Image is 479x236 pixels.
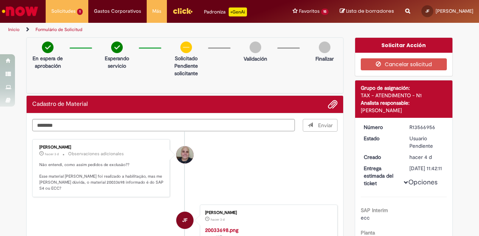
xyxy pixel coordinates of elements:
dt: Creado [358,153,404,161]
span: Lista de borradores [346,7,394,15]
div: Analista responsable: [361,99,447,107]
time: 26/09/2025 13:59:27 [45,152,59,156]
span: JF [182,211,187,229]
div: [PERSON_NAME] [39,145,164,150]
div: TAX - ATENDIMENTO - N1 [361,92,447,99]
img: click_logo_yellow_360x200.png [173,5,193,16]
span: JF [425,9,429,13]
span: [PERSON_NAME] [436,8,473,14]
span: 1 [77,9,83,15]
span: hacer 3 d [211,217,225,222]
div: Solicitar Acción [355,38,453,53]
p: Validación [244,55,267,62]
button: Cancelar solicitud [361,58,447,70]
a: Lista de borradores [340,8,394,15]
dt: Número [358,123,404,131]
p: +GenAi [229,7,247,16]
h2: Cadastro de Material Historial de tickets [32,101,88,108]
a: Inicio [8,27,19,33]
button: Agregar archivos adjuntos [328,99,338,109]
img: img-circle-grey.png [250,42,261,53]
span: Solicitudes [51,7,76,15]
img: circle-minus.png [180,42,192,53]
p: Não entendi, como assim pedidos de exclusão?? Esse material [PERSON_NAME] foi realizado a habilit... [39,162,164,191]
p: Solicitado [168,55,204,62]
img: ServiceNow [1,4,39,19]
span: Gastos Corporativos [94,7,141,15]
textarea: Escriba aquí su mensaje… [32,119,295,131]
div: [PERSON_NAME] [361,107,447,114]
time: 25/09/2025 14:32:53 [409,154,432,160]
div: Usuario Pendiente [409,135,444,150]
p: Pendiente solicitante [168,62,204,77]
div: Padroniza [204,7,247,16]
span: 15 [321,9,329,15]
span: hacer 3 d [45,152,59,156]
small: Observaciones adicionales [68,151,124,157]
dt: Estado [358,135,404,142]
img: check-circle-green.png [111,42,123,53]
div: R13566956 [409,123,444,131]
dt: Entrega estimada del ticket [358,165,404,187]
span: Más [152,7,161,15]
a: 20033698.png [205,227,238,233]
a: Formulário de Solicitud [36,27,82,33]
div: 25/09/2025 14:32:53 [409,153,444,161]
div: Leonardo Manoel De Souza [176,146,193,163]
p: Esperando servicio [99,55,135,70]
div: [PERSON_NAME] [205,211,330,215]
span: hacer 4 d [409,154,432,160]
p: En espera de aprobación [30,55,66,70]
img: img-circle-grey.png [319,42,330,53]
div: Jorge Fernandez [176,212,193,229]
span: Favoritos [299,7,320,15]
ul: Rutas de acceso a la página [6,23,314,37]
div: Grupo de asignación: [361,84,447,92]
div: [DATE] 11:42:11 [409,165,444,172]
b: SAP Interim [361,207,388,214]
img: check-circle-green.png [42,42,54,53]
p: Finalizar [315,55,334,62]
time: 26/09/2025 12:43:03 [211,217,225,222]
b: Planta [361,229,375,236]
span: ecc [361,214,370,221]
